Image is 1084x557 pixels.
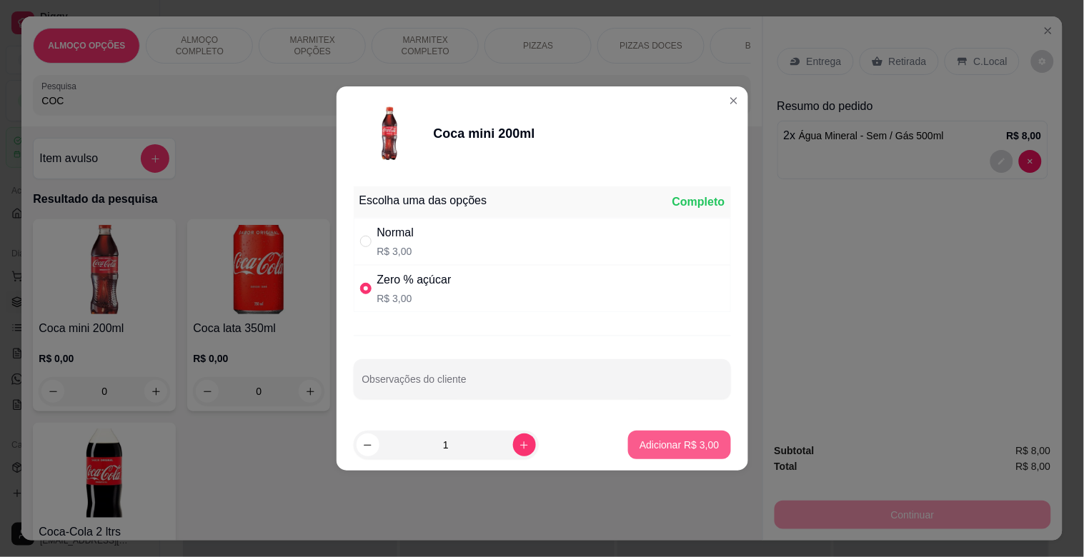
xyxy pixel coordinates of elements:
[377,244,414,259] p: R$ 3,00
[354,98,425,169] img: product-image
[640,438,719,452] p: Adicionar R$ 3,00
[377,224,414,241] div: Normal
[357,433,379,456] button: decrease-product-quantity
[434,124,535,144] div: Coca mini 200ml
[377,291,452,306] p: R$ 3,00
[672,194,725,211] div: Completo
[722,89,745,112] button: Close
[513,433,536,456] button: increase-product-quantity
[359,192,487,209] div: Escolha uma das opções
[362,378,722,392] input: Observações do cliente
[377,271,452,288] div: Zero % açúcar
[628,431,730,459] button: Adicionar R$ 3,00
